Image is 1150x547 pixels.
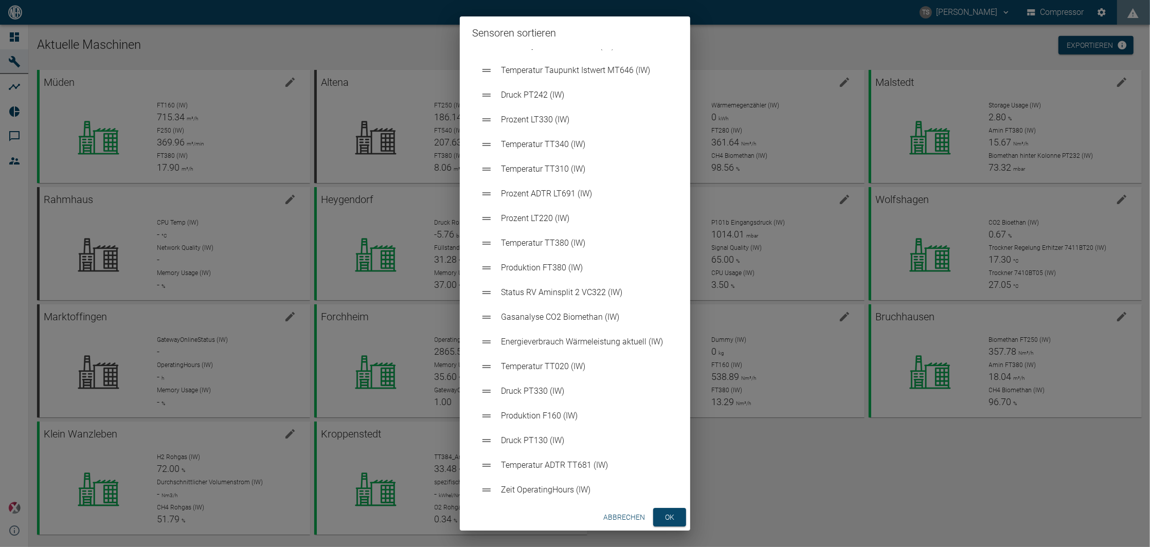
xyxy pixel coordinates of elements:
span: Prozent ADTR LT691 (IW) [501,188,670,200]
span: Zeit OperatingHours (IW) [501,484,670,496]
span: Produktion F160 (IW) [501,410,670,422]
div: Prozent LT220 (IW) [472,206,678,231]
span: Temperatur TT020 (IW) [501,360,670,373]
span: Prozent LT330 (IW) [501,114,670,126]
span: Druck PT330 (IW) [501,385,670,397]
span: Temperatur Taupunkt Istwert MT646 (IW) [501,64,670,77]
span: Produktion FT380 (IW) [501,262,670,274]
div: Zeit OperatingHours (IW) [472,478,678,502]
div: Druck PT330 (IW) [472,379,678,404]
span: Druck PT242 (IW) [501,89,670,101]
span: Druck PT130 (IW) [501,434,670,447]
span: Gasanalyse CO2 Biomethan (IW) [501,311,670,323]
div: Prozent ADTR LT691 (IW) [472,181,678,206]
div: Druck PT242 (IW) [472,83,678,107]
span: Temperatur TT310 (IW) [501,163,670,175]
span: Temperatur TT380 (IW) [501,237,670,249]
div: Produktion F160 (IW) [472,404,678,428]
div: Temperatur TT380 (IW) [472,231,678,256]
div: Prozent LT330 (IW) [472,107,678,132]
button: ok [653,508,686,527]
div: Temperatur TT340 (IW) [472,132,678,157]
span: Status RV Aminsplit 2 VC322 (IW) [501,286,670,299]
button: Abbrechen [599,508,649,527]
div: Temperatur TT310 (IW) [472,157,678,181]
span: Prozent LT220 (IW) [501,212,670,225]
div: Temperatur TT020 (IW) [472,354,678,379]
span: Temperatur TT340 (IW) [501,138,670,151]
div: Gasanalyse CO2 Biomethan (IW) [472,305,678,330]
div: Status RV Aminsplit 2 VC322 (IW) [472,280,678,305]
div: Temperatur ADTR TT681 (IW) [472,453,678,478]
div: Produktion FT380 (IW) [472,256,678,280]
span: Temperatur ADTR TT681 (IW) [501,459,670,471]
div: Prozent LT400 (IW) [472,502,678,527]
div: Druck PT130 (IW) [472,428,678,453]
span: Energieverbrauch Wärmeleistung aktuell (IW) [501,336,670,348]
h2: Sensoren sortieren [460,16,690,49]
div: Energieverbrauch Wärmeleistung aktuell (IW) [472,330,678,354]
div: Temperatur Taupunkt Istwert MT646 (IW) [472,58,678,83]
